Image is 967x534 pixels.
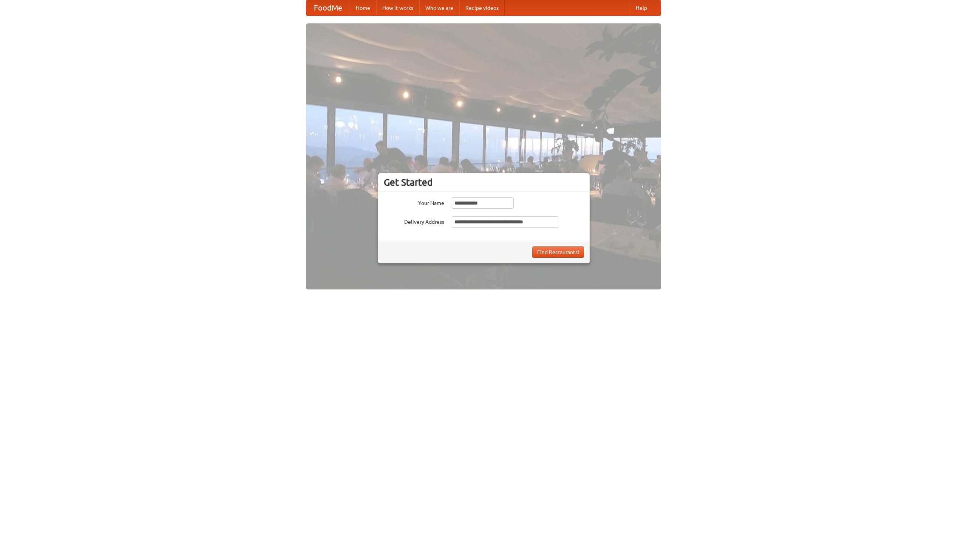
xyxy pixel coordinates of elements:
a: Home [350,0,376,15]
a: How it works [376,0,419,15]
h3: Get Started [384,177,584,188]
button: Find Restaurants! [532,246,584,258]
a: Help [630,0,653,15]
a: FoodMe [306,0,350,15]
a: Recipe videos [459,0,505,15]
label: Delivery Address [384,216,444,226]
a: Who we are [419,0,459,15]
label: Your Name [384,197,444,207]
